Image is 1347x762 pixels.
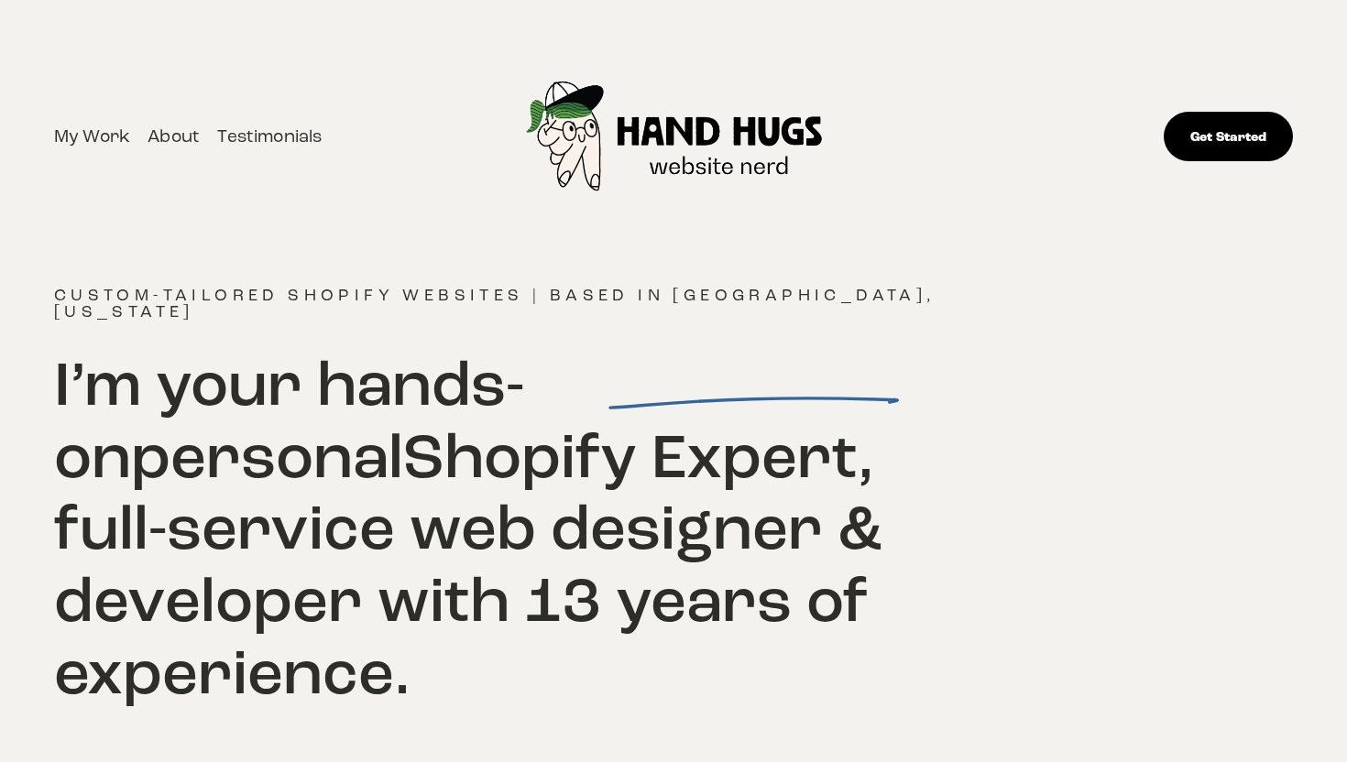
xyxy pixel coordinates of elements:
a: Testimonials [217,122,322,151]
span: personal [131,418,403,496]
h2: I’m your hands-on Shopify Expert, full-service web designer & developer with 13 years of experience. [54,349,983,710]
a: Get Started [1164,112,1293,160]
h4: Custom-tailored Shopify websites | Based in [GEOGRAPHIC_DATA], [US_STATE] [54,287,983,320]
a: About [148,122,200,151]
img: Hand Hugs Design | Independent Shopify Expert in Boulder, CO [490,22,859,252]
a: My Work [54,122,130,151]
